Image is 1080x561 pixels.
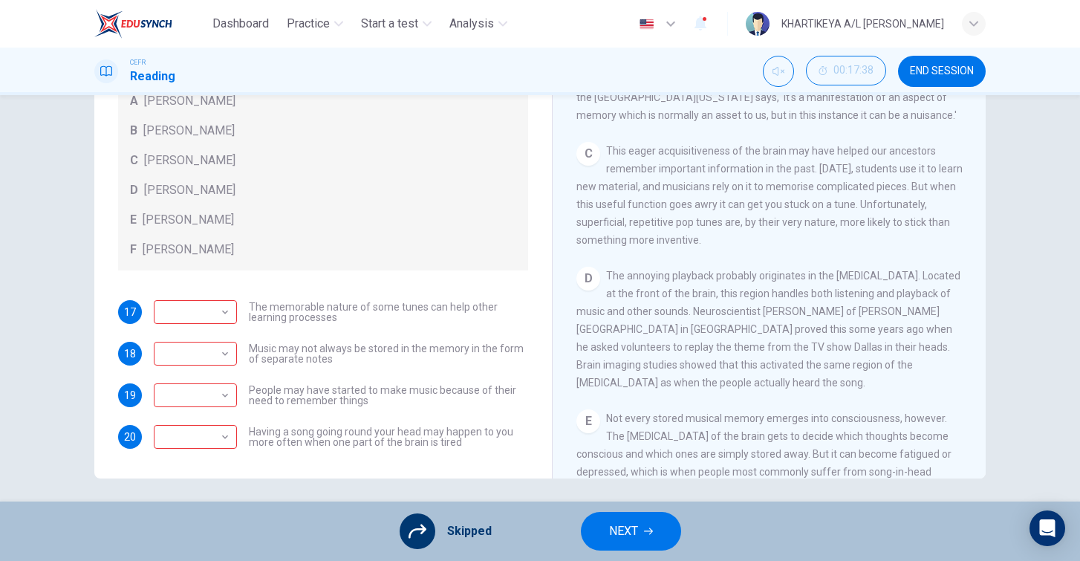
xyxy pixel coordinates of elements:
[443,10,513,37] button: Analysis
[143,241,234,259] span: [PERSON_NAME]
[763,56,794,87] div: Unmute
[609,521,638,542] span: NEXT
[130,122,137,140] span: B
[124,307,136,317] span: 17
[212,15,269,33] span: Dashboard
[581,512,681,551] button: NEXT
[130,241,137,259] span: F
[806,56,886,85] button: 00:17:38
[143,211,234,229] span: [PERSON_NAME]
[144,181,235,199] span: [PERSON_NAME]
[130,68,175,85] h1: Reading
[910,65,974,77] span: END SESSION
[144,152,235,169] span: [PERSON_NAME]
[281,10,349,37] button: Practice
[576,270,960,389] span: The annoying playback probably originates in the [MEDICAL_DATA]. Located at the front of the brai...
[833,65,874,77] span: 00:17:38
[249,302,528,322] span: The memorable nature of some tunes can help other learning processes
[355,10,437,37] button: Start a test
[287,15,330,33] span: Practice
[576,145,963,246] span: This eager acquisitiveness of the brain may have helped our ancestors remember important informat...
[806,56,886,87] div: Hide
[249,427,528,447] span: Having a song going round your head may happen to you more often when one part of the brain is tired
[124,390,136,401] span: 19
[781,15,944,33] div: KHARTIKEYA A/L [PERSON_NAME]
[124,432,136,442] span: 20
[898,56,986,87] button: END SESSION
[447,522,492,540] span: Skipped
[130,181,138,199] span: D
[576,267,600,291] div: D
[130,211,137,229] span: E
[144,92,235,110] span: [PERSON_NAME]
[361,15,418,33] span: Start a test
[576,409,600,433] div: E
[94,9,172,39] img: EduSynch logo
[143,122,235,140] span: [PERSON_NAME]
[576,142,600,166] div: C
[94,9,206,39] a: EduSynch logo
[206,10,275,37] button: Dashboard
[130,57,146,68] span: CEFR
[124,348,136,359] span: 18
[1029,510,1065,546] div: Open Intercom Messenger
[130,152,138,169] span: C
[249,385,528,406] span: People may have started to make music because of their need to remember things
[746,12,770,36] img: Profile picture
[130,92,138,110] span: A
[637,19,656,30] img: en
[449,15,494,33] span: Analysis
[249,343,528,364] span: Music may not always be stored in the memory in the form of separate notes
